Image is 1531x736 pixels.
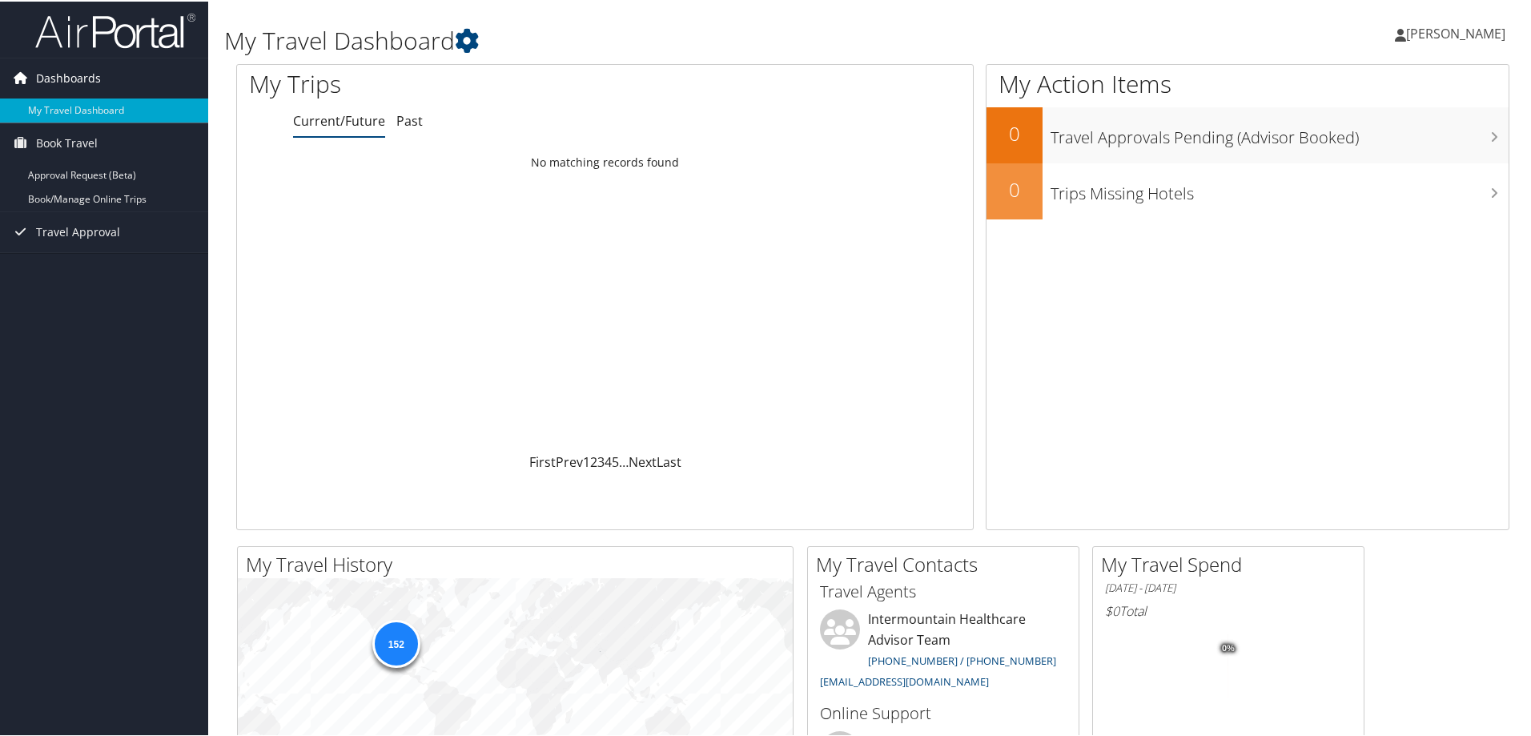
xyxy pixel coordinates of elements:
a: 1 [583,452,590,469]
span: Book Travel [36,122,98,162]
td: No matching records found [237,147,973,175]
a: [PERSON_NAME] [1395,8,1521,56]
h2: 0 [987,119,1043,146]
span: $0 [1105,601,1119,618]
a: 3 [597,452,605,469]
h2: 0 [987,175,1043,202]
a: Past [396,111,423,128]
li: Intermountain Healthcare Advisor Team [812,608,1075,694]
div: 152 [372,618,420,666]
a: 4 [605,452,612,469]
tspan: 0% [1222,642,1235,652]
a: [EMAIL_ADDRESS][DOMAIN_NAME] [820,673,989,687]
h6: [DATE] - [DATE] [1105,579,1352,594]
h6: Total [1105,601,1352,618]
img: airportal-logo.png [35,10,195,48]
a: First [529,452,556,469]
span: [PERSON_NAME] [1406,23,1505,41]
span: … [619,452,629,469]
a: Next [629,452,657,469]
h1: My Trips [249,66,654,99]
h1: My Travel Dashboard [224,22,1089,56]
span: Travel Approval [36,211,120,251]
a: 2 [590,452,597,469]
h3: Online Support [820,701,1067,723]
a: 5 [612,452,619,469]
h3: Travel Agents [820,579,1067,601]
h2: My Travel Spend [1101,549,1364,577]
a: Last [657,452,681,469]
h1: My Action Items [987,66,1509,99]
a: Prev [556,452,583,469]
a: [PHONE_NUMBER] / [PHONE_NUMBER] [868,652,1056,666]
h3: Travel Approvals Pending (Advisor Booked) [1051,117,1509,147]
a: Current/Future [293,111,385,128]
span: Dashboards [36,57,101,97]
h3: Trips Missing Hotels [1051,173,1509,203]
h2: My Travel Contacts [816,549,1079,577]
a: 0Travel Approvals Pending (Advisor Booked) [987,106,1509,162]
a: 0Trips Missing Hotels [987,162,1509,218]
h2: My Travel History [246,549,793,577]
